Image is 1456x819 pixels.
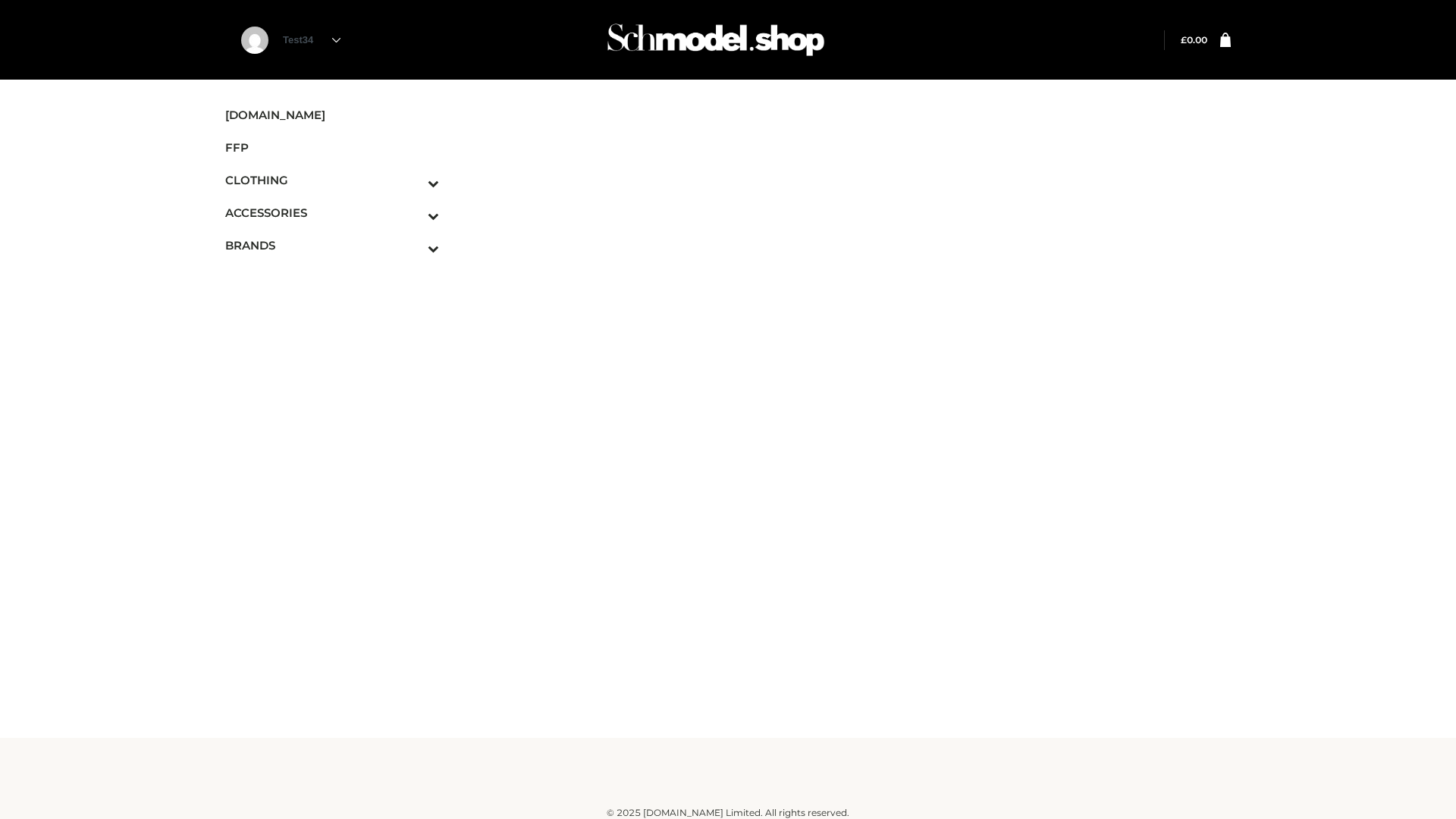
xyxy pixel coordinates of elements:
button: Toggle Submenu [386,196,439,229]
button: Toggle Submenu [386,229,439,262]
a: ACCESSORIESToggle Submenu [225,196,439,229]
span: [DOMAIN_NAME] [225,106,439,124]
a: [DOMAIN_NAME] [225,99,439,131]
span: ACCESSORIES [225,204,439,221]
a: Test34 [283,34,340,45]
span: £ [1181,34,1187,45]
bdi: 0.00 [1181,34,1207,45]
a: CLOTHINGToggle Submenu [225,164,439,196]
a: £0.00 [1181,34,1207,45]
span: BRANDS [225,237,439,254]
img: Schmodel Admin 964 [602,10,830,70]
a: BRANDSToggle Submenu [225,229,439,262]
span: FFP [225,139,439,156]
button: Toggle Submenu [386,164,439,196]
a: FFP [225,131,439,164]
span: CLOTHING [225,171,439,189]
